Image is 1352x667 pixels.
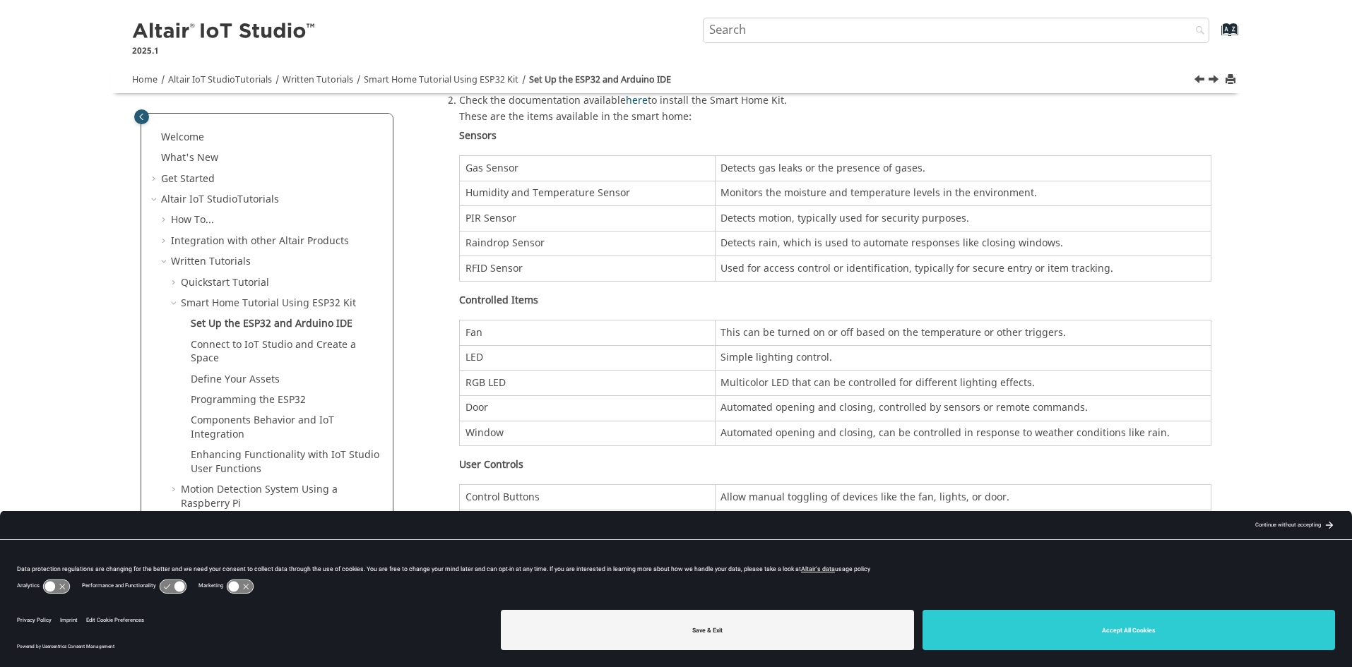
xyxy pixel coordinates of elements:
[161,150,218,165] a: What's New
[1177,18,1216,45] button: Search
[191,413,334,442] a: Components Behavior and IoT Integration
[132,44,317,57] p: 2025.1
[181,482,338,511] a: Motion Detection System Using a Raspberry Pi
[715,231,1211,256] td: Detects rain, which is used to automate responses like closing windows.
[715,345,1211,371] td: Simple lighting control.
[191,337,356,366] a: Connect to IoT Studio and Create a Space
[715,371,1211,396] td: Multicolor LED that can be controlled for different lighting effects.
[168,73,272,86] a: Altair IoT StudioTutorials
[459,128,497,143] strong: Sensors
[459,107,1211,542] div: These are the items available in the smart home:
[170,483,181,497] span: Expand Motion Detection System Using a Raspberry Pi
[111,61,1241,93] nav: Tools
[715,320,1211,346] td: This can be turned on or off based on the temperature or other triggers.
[703,18,1210,43] input: Search query
[131,30,403,543] nav: Table of Contents Container
[170,296,181,311] span: Collapse Smart Home Tutorial Using ESP32 Kit
[529,73,671,86] a: Set Up the ESP32 and Arduino IDE
[171,234,349,248] a: Integration with other Altair Products
[1209,73,1221,90] a: Next topic: Connect to IoT Studio and Create a Space
[715,510,1211,535] td: Shows real-time data such as current temperature, humidity, gas levels, or system messages.
[1199,29,1231,44] a: Go to index terms page
[460,156,716,181] td: Gas Sensor
[132,20,317,43] img: Altair IoT Studio
[715,421,1211,446] td: Automated opening and closing, can be controlled in response to weather conditions like rain.
[460,320,716,346] td: Fan
[1195,73,1206,90] a: Previous topic: Smart Home Tutorial Using ESP32 Kit
[459,457,523,472] strong: User Controls
[150,193,161,207] span: Collapse Altair IoT StudioTutorials
[460,510,716,535] td: LCD Display Panel
[168,73,235,86] span: Altair IoT Studio
[134,109,149,124] button: Toggle publishing table of content
[715,206,1211,232] td: Detects motion, typically used for security purposes.
[460,256,716,282] td: RFID Sensor
[171,212,214,227] a: How To...
[460,345,716,371] td: LED
[160,255,171,269] span: Collapse Written Tutorials
[161,192,237,207] span: Altair IoT Studio
[283,73,353,86] a: Written Tutorials
[459,293,538,308] strong: Controlled Items
[181,275,269,290] a: Quickstart Tutorial
[460,181,716,206] td: Humidity and Temperature Sensor
[191,447,379,476] a: Enhancing Functionality with IoT Studio User Functions
[364,73,518,86] a: Smart Home Tutorial Using ESP32 Kit
[191,372,280,387] a: Define Your Assets
[1226,71,1238,90] button: Print this page
[460,231,716,256] td: Raindrop Sensor
[191,316,352,331] a: Set Up the ESP32 and Arduino IDE
[460,395,716,421] td: Door
[715,256,1211,282] td: Used for access control or identification, typically for secure entry or item tracking.
[715,181,1211,206] td: Monitors the moisture and temperature levels in the environment.
[181,296,356,311] a: Smart Home Tutorial Using ESP32 Kit
[460,371,716,396] td: RGB LED
[460,421,716,446] td: Window
[170,276,181,290] span: Expand Quickstart Tutorial
[715,485,1211,510] td: Allow manual toggling of devices like the fan, lights, or door.
[161,172,215,186] a: Get Started
[160,234,171,248] span: Expand Integration with other Altair Products
[460,206,716,232] td: PIR Sensor
[132,73,158,86] a: Home
[715,156,1211,181] td: Detects gas leaks or the presence of gases.
[161,192,279,207] a: Altair IoT StudioTutorials
[460,485,716,510] td: Control Buttons
[161,130,204,145] a: Welcome
[191,392,306,407] a: Programming the ESP32
[150,172,161,186] span: Expand Get Started
[171,254,251,269] a: Written Tutorials
[715,395,1211,421] td: Automated opening and closing, controlled by sensors or remote commands.
[160,213,171,227] span: Expand How To...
